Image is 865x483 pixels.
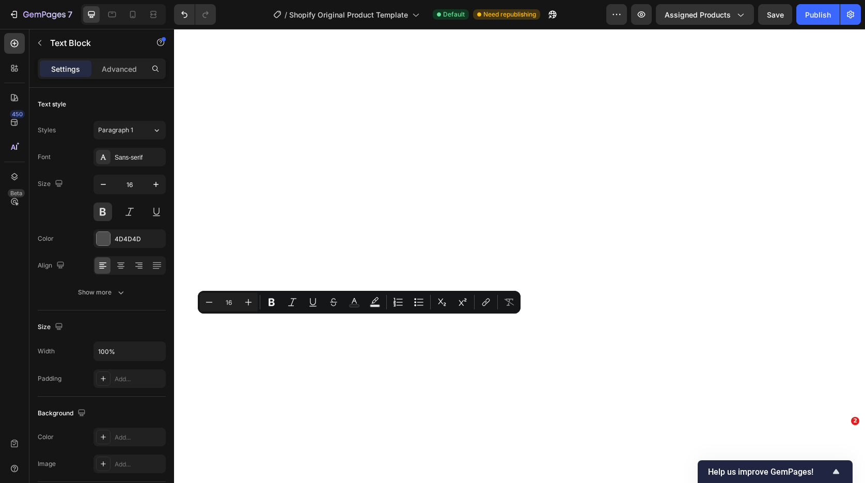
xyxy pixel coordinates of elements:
div: Width [38,347,55,356]
div: Font [38,152,51,162]
div: Text style [38,100,66,109]
button: Publish [796,4,840,25]
div: Background [38,407,88,420]
span: Save [767,10,784,19]
span: Help us improve GemPages! [708,467,830,477]
div: Image [38,459,56,469]
p: 7 [68,8,72,21]
div: Undo/Redo [174,4,216,25]
span: Default [443,10,465,19]
input: Auto [94,342,165,361]
div: Color [38,234,54,243]
div: Styles [38,126,56,135]
div: Sans-serif [115,153,163,162]
p: Text Block [50,37,138,49]
span: Shopify Original Product Template [289,9,408,20]
div: Publish [805,9,831,20]
div: 450 [10,110,25,118]
div: 4D4D4D [115,235,163,244]
div: Size [38,320,65,334]
div: Show more [78,287,126,298]
button: Show more [38,283,166,302]
div: Add... [115,375,163,384]
iframe: Intercom live chat [830,432,855,457]
span: / [285,9,287,20]
button: Save [758,4,792,25]
div: Align [38,259,67,273]
div: Beta [8,189,25,197]
span: Assigned Products [665,9,731,20]
div: Padding [38,374,61,383]
span: Paragraph 1 [98,126,133,135]
button: Show survey - Help us improve GemPages! [708,465,842,478]
div: Editor contextual toolbar [198,291,521,314]
button: Paragraph 1 [93,121,166,139]
div: Add... [115,460,163,469]
button: 7 [4,4,77,25]
div: Add... [115,433,163,442]
span: Need republishing [483,10,536,19]
span: 2 [851,417,859,425]
button: Assigned Products [656,4,754,25]
div: Color [38,432,54,442]
div: Size [38,177,65,191]
p: Advanced [102,64,137,74]
p: Settings [51,64,80,74]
